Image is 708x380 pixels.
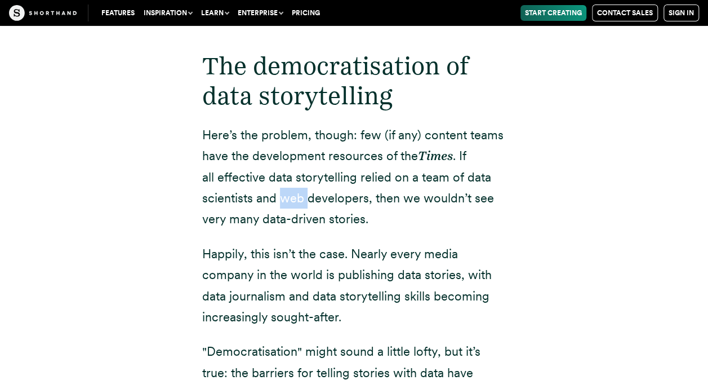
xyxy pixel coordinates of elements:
a: Pricing [287,5,324,21]
a: Contact Sales [592,5,658,21]
button: Learn [197,5,233,21]
p: Happily, this isn’t the case. Nearly every media company in the world is publishing data stories,... [202,244,506,328]
img: The Craft [9,5,77,21]
h2: The democratisation of data storytelling [202,51,506,111]
p: Here’s the problem, though: few (if any) content teams have the development resources of the . If... [202,125,506,230]
a: Features [97,5,139,21]
a: Start Creating [520,5,586,21]
button: Enterprise [233,5,287,21]
button: Inspiration [139,5,197,21]
em: Times [418,148,453,163]
a: Sign in [664,5,699,21]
